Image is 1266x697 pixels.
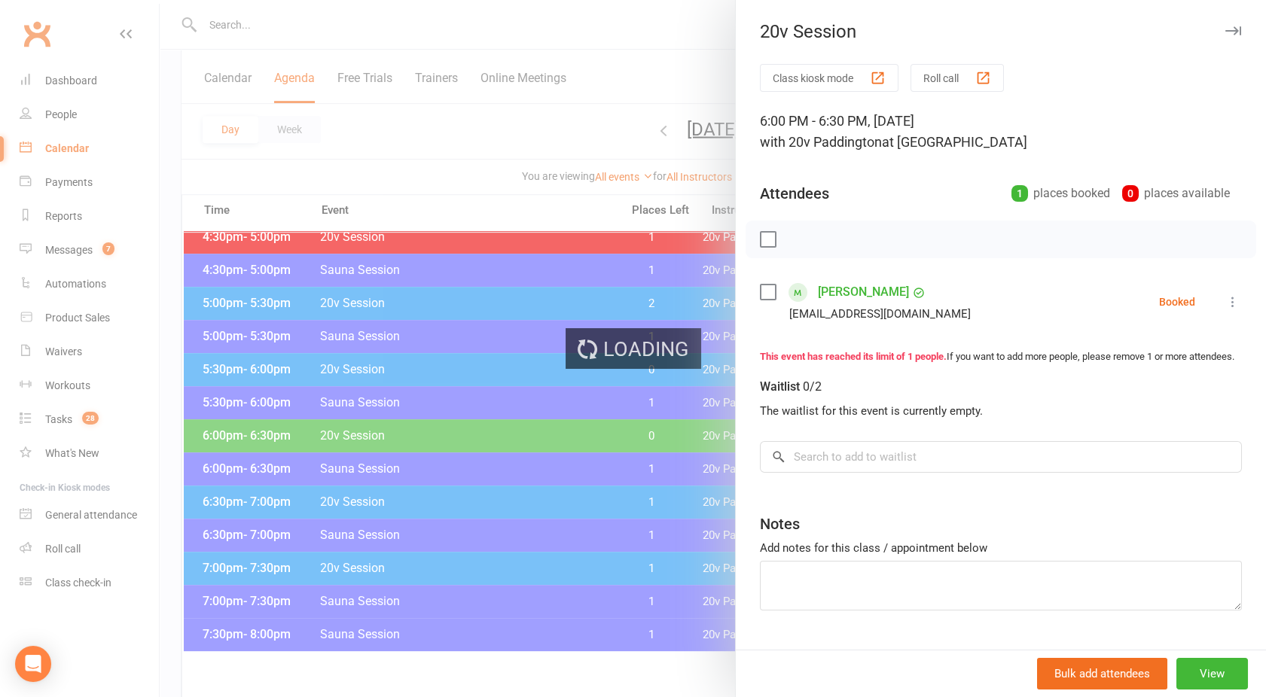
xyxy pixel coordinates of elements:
[911,64,1004,92] button: Roll call
[1122,183,1230,204] div: places available
[760,349,1242,365] div: If you want to add more people, please remove 1 or more attendees.
[760,64,898,92] button: Class kiosk mode
[1122,185,1139,202] div: 0
[760,513,800,534] div: Notes
[1037,658,1167,689] button: Bulk add attendees
[760,539,1242,557] div: Add notes for this class / appointment below
[760,111,1242,153] div: 6:00 PM - 6:30 PM, [DATE]
[818,280,909,304] a: [PERSON_NAME]
[15,646,51,682] div: Open Intercom Messenger
[760,134,882,150] span: with 20v Paddington
[1011,183,1110,204] div: places booked
[803,376,822,397] div: 0/2
[760,441,1242,473] input: Search to add to waitlist
[760,402,1242,420] div: The waitlist for this event is currently empty.
[1011,185,1028,202] div: 1
[760,183,829,204] div: Attendees
[736,21,1266,42] div: 20v Session
[1159,297,1195,307] div: Booked
[760,376,822,397] div: Waitlist
[1176,658,1248,689] button: View
[760,351,947,362] strong: This event has reached its limit of 1 people.
[882,134,1027,150] span: at [GEOGRAPHIC_DATA]
[789,304,971,324] div: [EMAIL_ADDRESS][DOMAIN_NAME]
